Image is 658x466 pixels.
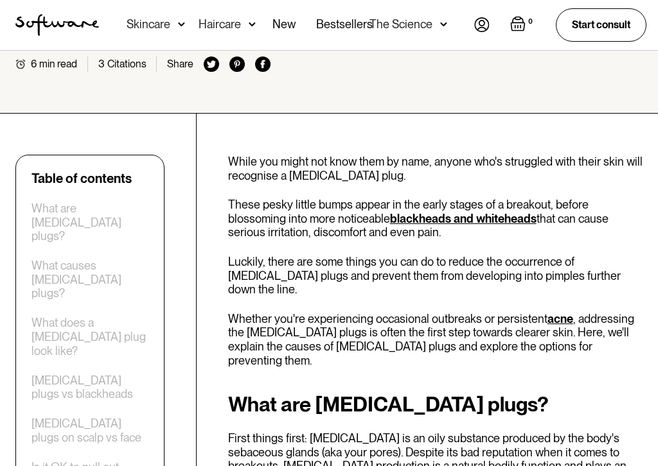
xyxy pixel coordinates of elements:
p: Luckily, there are some things you can do to reduce the occurrence of [MEDICAL_DATA] plugs and pr... [228,255,643,297]
div: Haircare [199,18,241,31]
div: 0 [526,16,535,28]
img: arrow down [178,18,185,31]
img: facebook icon [255,57,271,73]
img: arrow down [440,18,447,31]
h2: What are [MEDICAL_DATA] plugs? [228,393,643,417]
div: 3 [98,58,105,71]
div: The Science [369,18,432,31]
a: blackheads and whiteheads [390,212,537,226]
a: Open empty cart [510,16,535,34]
a: acne [547,313,573,326]
img: twitter icon [204,57,219,73]
img: arrow down [249,18,256,31]
div: Skincare [127,18,170,31]
a: Start consult [556,8,646,41]
div: Citations [107,58,147,71]
p: These pesky little bumps appear in the early stages of a breakout, before blossoming into more no... [228,198,643,240]
p: While you might not know them by name, anyone who's struggled with their skin will recognise a [M... [228,155,643,183]
p: Whether you're experiencing occasional outbreaks or persistent , addressing the [MEDICAL_DATA] pl... [228,313,643,368]
img: pinterest icon [229,57,245,73]
a: home [15,14,99,36]
img: Software Logo [15,14,99,36]
a: What causes [MEDICAL_DATA] plugs? [31,259,148,301]
div: 6 [31,58,37,71]
div: Table of contents [31,171,132,187]
a: What does a [MEDICAL_DATA] plug look like? [31,316,148,358]
a: [MEDICAL_DATA] plugs on scalp vs face [31,417,148,445]
a: What are [MEDICAL_DATA] plugs? [31,202,148,244]
div: Share [167,58,193,71]
a: [MEDICAL_DATA] plugs vs blackheads [31,374,148,402]
div: min read [39,58,77,71]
